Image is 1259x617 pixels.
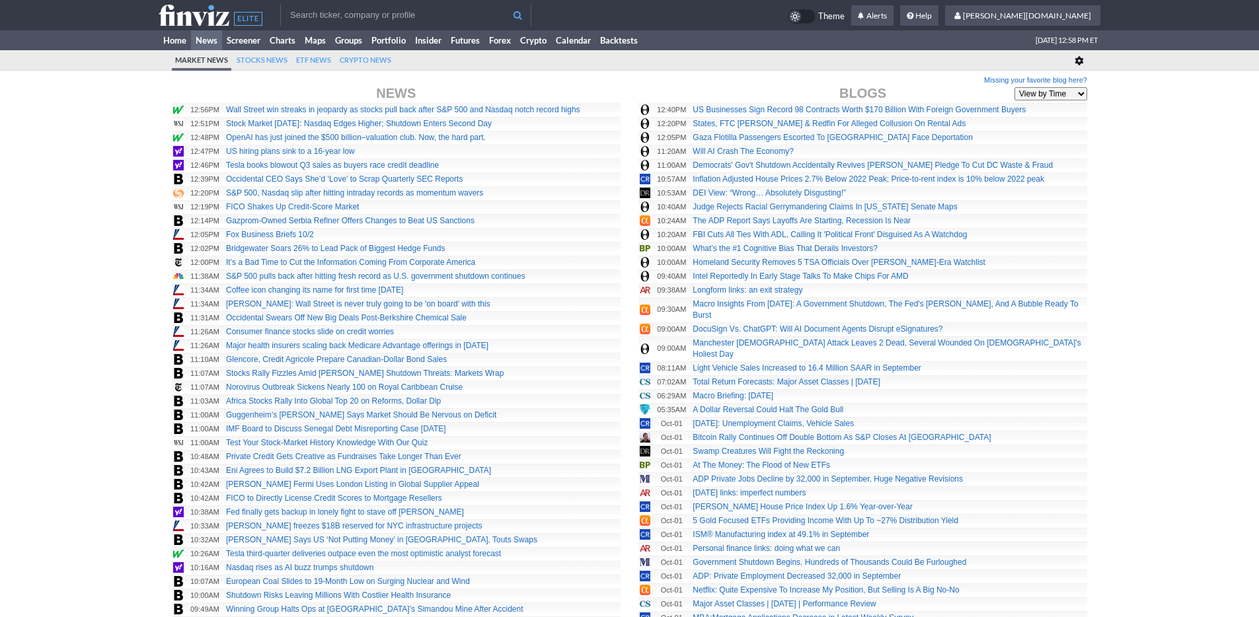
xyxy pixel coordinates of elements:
[226,563,373,572] a: Nasdaq rises as AI buzz trumps shutdown
[226,202,359,211] a: FICO Shakes Up Credit-Score Market
[693,338,1081,359] a: Manchester [DEMOGRAPHIC_DATA] Attack Leaves 2 Dead, Several Wounded On [DEMOGRAPHIC_DATA]'s Holie...
[226,188,483,198] a: S&P 500, Nasdaq slip after hitting intraday records as momentum wavers
[191,30,222,50] a: News
[652,597,691,611] td: Oct-01
[226,438,428,447] a: Test Your Stock-Market History Knowledge With Our Quiz
[185,519,225,533] td: 10:33AM
[652,445,691,458] td: Oct-01
[226,174,463,184] a: Occidental CEO Says She’d ‘Love’ to Scrap Quarterly SEC Reports
[185,436,225,450] td: 11:00AM
[652,256,691,270] td: 10:00AM
[652,417,691,431] td: Oct-01
[226,466,491,475] a: Eni Agrees to Build $7.2 Billion LNG Export Plant in [GEOGRAPHIC_DATA]
[693,230,967,239] a: FBI Cuts All Ties With ADL, Calling It 'Political Front' Disguised As A Watchdog
[226,244,445,253] a: Bridgewater Soars 26% to Lead Pack of Biggest Hedge Funds
[226,272,525,281] a: S&P 500 pulls back after hitting fresh record as U.S. government shutdown continues
[693,105,1026,114] a: US Businesses Sign Record 98 Contracts Worth $170 Billion With Foreign Government Buyers
[185,533,225,547] td: 10:32AM
[226,604,523,614] a: Winning Group Halts Ops at [GEOGRAPHIC_DATA]’s Simandou Mine After Accident
[185,131,225,145] td: 12:48PM
[652,403,691,417] td: 05:35AM
[185,408,225,422] td: 11:00AM
[226,535,537,544] a: [PERSON_NAME] Says US ‘Not Putting Money’ in [GEOGRAPHIC_DATA], Touts Swaps
[652,322,691,336] td: 09:00AM
[185,464,225,478] td: 10:43AM
[693,272,908,281] a: Intel Reportedly In Early Stage Talks To Make Chips For AMD
[226,327,394,336] a: Consumer finance stocks slide on credit worries
[226,410,496,419] a: Guggenheim’s [PERSON_NAME] Says Market Should Be Nervous on Deficit
[693,363,921,373] a: Light Vehicle Sales Increased to 16.4 Million SAAR in September
[226,105,580,114] a: Wall Street win streaks in jeopardy as stocks pull back after S&P 500 and Nasdaq notch record highs
[693,447,844,456] a: Swamp Creatures Will Fight the Reckoning
[226,549,501,558] a: Tesla third-quarter deliveries outpace even the most optimistic analyst forecast
[652,458,691,472] td: Oct-01
[159,30,191,50] a: Home
[185,394,225,408] td: 11:03AM
[652,361,691,375] td: 08:11AM
[185,561,225,575] td: 10:16AM
[693,433,991,442] a: Bitcoin Rally Continues Off Double Bottom As S&P Closes At [GEOGRAPHIC_DATA]
[446,30,484,50] a: Futures
[693,502,912,511] a: [PERSON_NAME] House Price Index Up 1.6% Year-over-Year
[693,188,846,198] a: DEI View: “Wrong… Absolutely Disgusting!”
[652,172,691,186] td: 10:57AM
[551,30,595,50] a: Calendar
[226,299,490,308] a: [PERSON_NAME]: Wall Street is never truly going to be 'on board' with this
[693,133,973,142] a: Gaza Flotilla Passengers Escorted To [GEOGRAPHIC_DATA] Face Deportation
[185,575,225,589] td: 10:07AM
[185,311,225,325] td: 11:31AM
[185,491,225,505] td: 10:42AM
[652,528,691,542] td: Oct-01
[226,452,461,461] a: Private Credit Gets Creative as Fundraises Take Longer Than Ever
[226,369,504,378] a: Stocks Rally Fizzles Amid [PERSON_NAME] Shutdown Threats: Markets Wrap
[280,5,531,26] input: Search ticker, company or profile
[818,9,845,24] span: Theme
[226,313,467,322] a: Occidental Swears Off New Big Deals Post-Berkshire Chemical Sale
[226,521,482,530] a: [PERSON_NAME] freezes $18B reserved for NYC infrastructure projects
[185,297,225,311] td: 11:34AM
[226,285,403,295] a: Coffee icon changing its name for first time [DATE]
[185,186,225,200] td: 12:20PM
[652,117,691,131] td: 12:20PM
[185,159,225,172] td: 12:46PM
[945,5,1100,26] a: [PERSON_NAME][DOMAIN_NAME]
[652,283,691,297] td: 09:38AM
[693,324,942,334] a: DocuSign Vs. ChatGPT: Will AI Document Agents Disrupt eSignatures?
[963,11,1091,20] span: [PERSON_NAME][DOMAIN_NAME]
[410,30,446,50] a: Insider
[652,336,691,361] td: 09:00AM
[652,270,691,283] td: 09:40AM
[652,514,691,528] td: Oct-01
[693,377,880,386] a: Total Return Forecasts: Major Asset Classes | [DATE]
[652,131,691,145] td: 12:05PM
[693,258,985,267] a: Homeland Security Removes 5 TSA Officials Over [PERSON_NAME]-Era Watchlist
[693,147,794,156] a: Will AI Crash The Economy?
[693,419,854,428] a: [DATE]: Unemployment Claims, Vehicle Sales
[693,530,869,539] a: ISM® Manufacturing index at 49.1% in September
[693,544,840,553] a: Personal finance links: doing what we can
[693,599,876,608] a: Major Asset Classes | [DATE] | Performance Review
[226,119,492,128] a: Stock Market [DATE]: Nasdaq Edges Higher; Shutdown Enters Second Day
[652,431,691,445] td: Oct-01
[185,228,225,242] td: 12:05PM
[693,571,901,581] a: ADP: Private Employment Decreased 32,000 in September
[484,30,515,50] a: Forex
[226,161,439,170] a: Tesla books blowout Q3 sales as buyers race credit deadline
[336,50,395,71] a: Crypto News
[185,478,225,491] td: 10:42AM
[226,396,441,406] a: Africa Stocks Rally Into Global Top 20 on Reforms, Dollar Dip
[693,285,802,295] a: Longform links: an exit strategy
[652,569,691,583] td: Oct-01
[693,174,1044,184] a: Inflation Adjusted House Prices 2.7% Below 2022 Peak; Price-to-rent index is 10% below 2022 peak
[652,103,691,117] td: 12:40PM
[185,547,225,561] td: 10:26AM
[367,30,410,50] a: Portfolio
[693,299,1078,320] a: Macro Insights From [DATE]: A Government Shutdown, The Fed's [PERSON_NAME], And A Bubble Ready To...
[185,283,225,297] td: 11:34AM
[693,488,806,497] a: [DATE] links: imperfect numbers
[185,589,225,602] td: 10:00AM
[185,422,225,436] td: 11:00AM
[185,117,225,131] td: 12:51PM
[226,591,451,600] a: Shutdown Risks Leaving Millions With Costlier Health Insurance
[652,297,691,322] td: 09:30AM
